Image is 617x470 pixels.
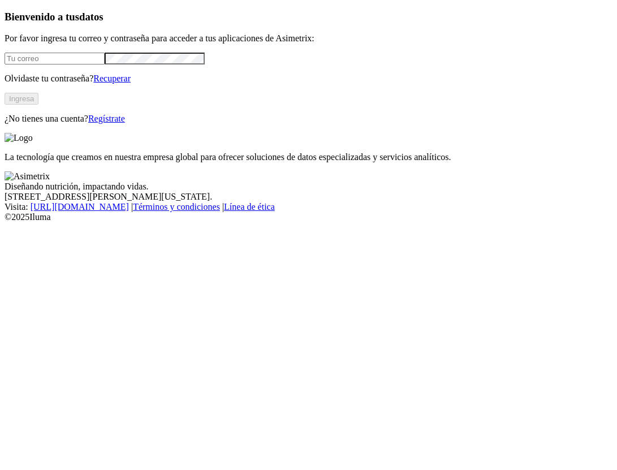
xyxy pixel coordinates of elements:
[5,171,50,182] img: Asimetrix
[5,33,612,44] p: Por favor ingresa tu correo y contraseña para acceder a tus aplicaciones de Asimetrix:
[93,74,131,83] a: Recuperar
[5,133,33,143] img: Logo
[79,11,103,23] span: datos
[5,182,612,192] div: Diseñando nutrición, impactando vidas.
[5,93,38,105] button: Ingresa
[133,202,220,212] a: Términos y condiciones
[5,74,612,84] p: Olvidaste tu contraseña?
[5,152,612,162] p: La tecnología que creamos en nuestra empresa global para ofrecer soluciones de datos especializad...
[5,192,612,202] div: [STREET_ADDRESS][PERSON_NAME][US_STATE].
[5,212,612,222] div: © 2025 Iluma
[88,114,125,123] a: Regístrate
[5,114,612,124] p: ¿No tienes una cuenta?
[5,53,105,64] input: Tu correo
[5,11,612,23] h3: Bienvenido a tus
[31,202,129,212] a: [URL][DOMAIN_NAME]
[5,202,612,212] div: Visita : | |
[224,202,275,212] a: Línea de ética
